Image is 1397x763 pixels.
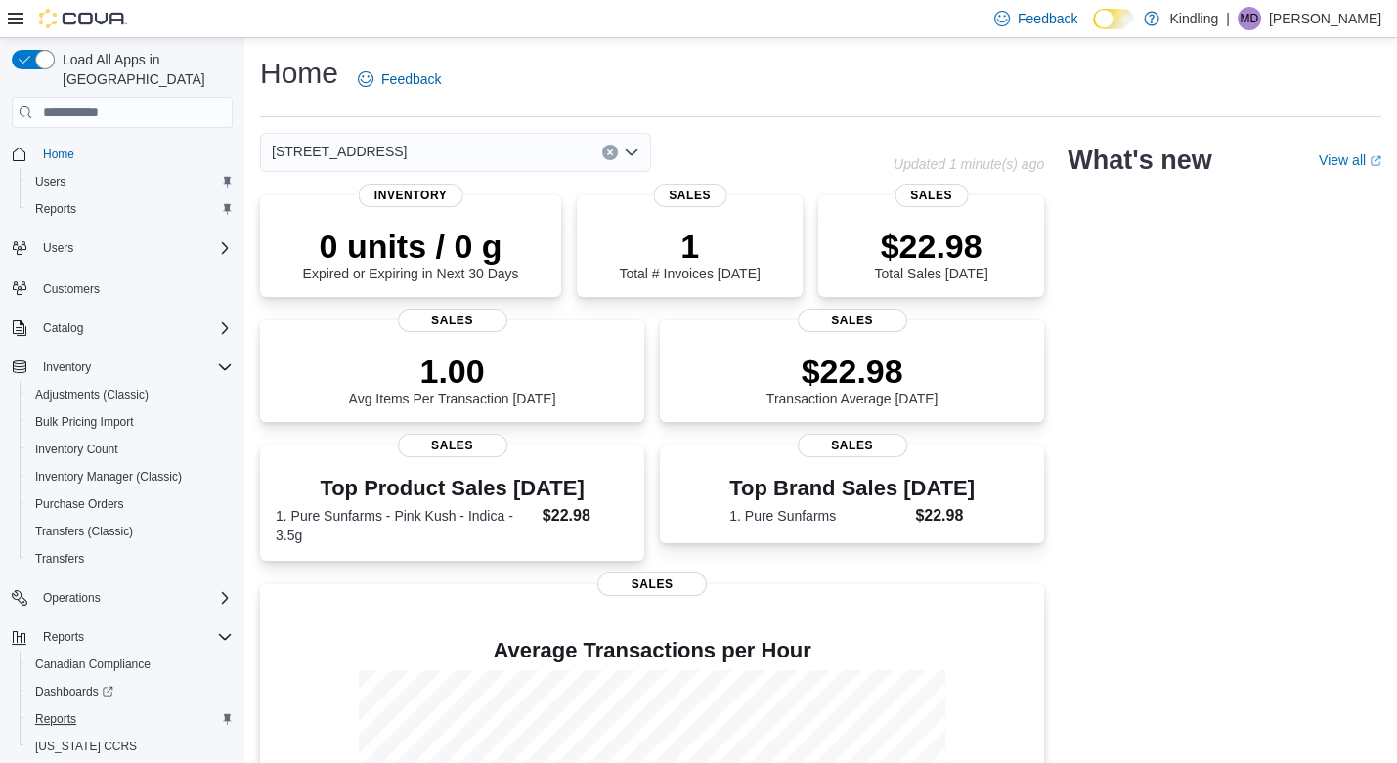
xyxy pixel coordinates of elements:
[20,518,240,545] button: Transfers (Classic)
[35,684,113,699] span: Dashboards
[27,438,233,461] span: Inventory Count
[27,465,233,488] span: Inventory Manager (Classic)
[619,227,760,266] p: 1
[4,584,240,612] button: Operations
[20,195,240,223] button: Reports
[4,140,240,168] button: Home
[35,317,233,340] span: Catalog
[653,184,726,207] span: Sales
[27,547,233,571] span: Transfers
[35,586,233,610] span: Operations
[1226,7,1230,30] p: |
[597,572,707,596] span: Sales
[43,360,91,375] span: Inventory
[1238,7,1261,30] div: Michael Davis
[276,477,629,500] h3: Top Product Sales [DATE]
[4,354,240,381] button: Inventory
[27,465,190,488] a: Inventory Manager (Classic)
[27,197,233,221] span: Reports
[729,506,907,526] dt: 1. Pure Sunfarms
[43,147,74,162] span: Home
[35,625,233,649] span: Reports
[20,168,240,195] button: Users
[39,9,127,28] img: Cova
[27,520,141,543] a: Transfers (Classic)
[35,524,133,539] span: Transfers (Classic)
[27,170,73,193] a: Users
[35,236,81,260] button: Users
[20,381,240,408] button: Adjustments (Classic)
[35,551,84,567] span: Transfers
[894,156,1044,172] p: Updated 1 minute(s) ago
[349,352,556,406] div: Avg Items Per Transaction [DATE]
[43,240,73,256] span: Users
[35,469,182,485] span: Inventory Manager (Classic)
[43,629,84,645] span: Reports
[35,356,233,379] span: Inventory
[4,274,240,302] button: Customers
[27,680,121,703] a: Dashboards
[43,590,101,606] span: Operations
[381,69,441,89] span: Feedback
[35,317,91,340] button: Catalog
[43,320,83,336] span: Catalog
[729,477,975,500] h3: Top Brand Sales [DATE]
[20,678,240,705] a: Dashboards
[1018,9,1077,28] span: Feedback
[27,383,233,406] span: Adjustments (Classic)
[359,184,463,207] span: Inventory
[35,201,76,217] span: Reports
[27,735,145,758] a: [US_STATE] CCRS
[35,711,76,727] span: Reports
[619,227,760,281] div: Total # Invoices [DATE]
[766,352,939,406] div: Transaction Average [DATE]
[20,651,240,678] button: Canadian Compliance
[27,410,233,434] span: Bulk Pricing Import
[1269,7,1381,30] p: [PERSON_NAME]
[20,733,240,760] button: [US_STATE] CCRS
[272,140,407,163] span: [STREET_ADDRESS]
[27,653,233,676] span: Canadian Compliance
[398,309,507,332] span: Sales
[27,735,233,758] span: Washington CCRS
[349,352,556,391] p: 1.00
[27,680,233,703] span: Dashboards
[766,352,939,391] p: $22.98
[27,492,132,516] a: Purchase Orders
[303,227,519,281] div: Expired or Expiring in Next 30 Days
[20,490,240,518] button: Purchase Orders
[602,145,618,160] button: Clear input
[20,705,240,733] button: Reports
[27,492,233,516] span: Purchase Orders
[27,520,233,543] span: Transfers (Classic)
[20,408,240,436] button: Bulk Pricing Import
[20,545,240,572] button: Transfers
[35,142,233,166] span: Home
[276,506,535,545] dt: 1. Pure Sunfarms - Pink Kush - Indica - 3.5g
[1370,155,1381,167] svg: External link
[543,504,629,528] dd: $22.98
[20,436,240,463] button: Inventory Count
[798,309,907,332] span: Sales
[27,653,158,676] a: Canadian Compliance
[27,410,142,434] a: Bulk Pricing Import
[915,504,975,528] dd: $22.98
[895,184,968,207] span: Sales
[27,170,233,193] span: Users
[35,739,137,754] span: [US_STATE] CCRS
[874,227,987,266] p: $22.98
[35,174,65,190] span: Users
[798,434,907,457] span: Sales
[350,60,449,99] a: Feedback
[35,442,118,457] span: Inventory Count
[35,143,82,166] a: Home
[398,434,507,457] span: Sales
[35,625,92,649] button: Reports
[1169,7,1218,30] p: Kindling
[35,236,233,260] span: Users
[874,227,987,281] div: Total Sales [DATE]
[624,145,639,160] button: Open list of options
[27,383,156,406] a: Adjustments (Classic)
[35,356,99,379] button: Inventory
[35,387,149,403] span: Adjustments (Classic)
